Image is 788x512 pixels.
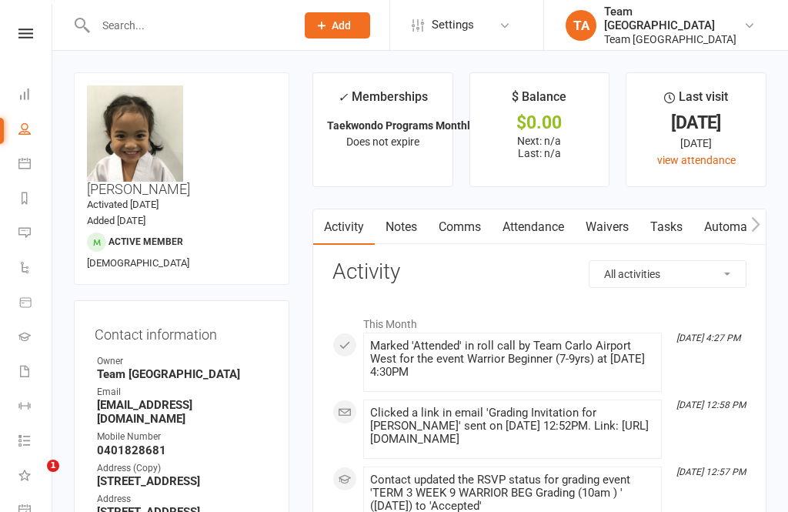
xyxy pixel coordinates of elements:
[640,135,752,152] div: [DATE]
[18,182,53,217] a: Reports
[97,474,269,488] strong: [STREET_ADDRESS]
[484,135,596,159] p: Next: n/a Last: n/a
[87,85,276,197] h3: [PERSON_NAME]
[676,400,746,410] i: [DATE] 12:58 PM
[492,209,575,245] a: Attendance
[676,467,746,477] i: [DATE] 12:57 PM
[305,12,370,38] button: Add
[332,260,746,284] h3: Activity
[428,209,492,245] a: Comms
[18,286,53,321] a: Product Sales
[47,460,59,472] span: 1
[109,236,183,247] span: Active member
[95,321,269,343] h3: Contact information
[575,209,639,245] a: Waivers
[332,19,351,32] span: Add
[87,215,145,226] time: Added [DATE]
[484,115,596,131] div: $0.00
[375,209,428,245] a: Notes
[346,136,419,148] span: Does not expire
[87,257,189,269] span: [DEMOGRAPHIC_DATA]
[97,385,269,400] div: Email
[639,209,693,245] a: Tasks
[604,5,743,32] div: Team [GEOGRAPHIC_DATA]
[338,87,428,115] div: Memberships
[91,15,285,36] input: Search...
[332,308,746,333] li: This Month
[566,10,596,41] div: TA
[87,85,183,182] img: image1644614737.png
[18,148,53,182] a: Calendar
[432,8,474,42] span: Settings
[370,407,655,446] div: Clicked a link in email 'Grading Invitation for [PERSON_NAME]' sent on [DATE] 12:52PM. Link: [URL...
[97,398,269,426] strong: [EMAIL_ADDRESS][DOMAIN_NAME]
[313,209,375,245] a: Activity
[604,32,743,46] div: Team [GEOGRAPHIC_DATA]
[15,460,52,497] iframe: Intercom live chat
[664,87,728,115] div: Last visit
[97,443,269,457] strong: 0401828681
[87,199,159,210] time: Activated [DATE]
[97,492,269,507] div: Address
[97,461,269,476] div: Address (Copy)
[676,333,740,343] i: [DATE] 4:27 PM
[693,209,785,245] a: Automations
[338,90,348,105] i: ✓
[327,119,573,132] strong: Taekwondo Programs Monthly Instalment Memb...
[18,113,53,148] a: People
[97,354,269,369] div: Owner
[97,367,269,381] strong: Team [GEOGRAPHIC_DATA]
[97,430,269,444] div: Mobile Number
[640,115,752,131] div: [DATE]
[18,79,53,113] a: Dashboard
[512,87,566,115] div: $ Balance
[370,340,655,379] div: Marked 'Attended' in roll call by Team Carlo Airport West for the event Warrior Beginner (7-9yrs)...
[657,154,736,166] a: view attendance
